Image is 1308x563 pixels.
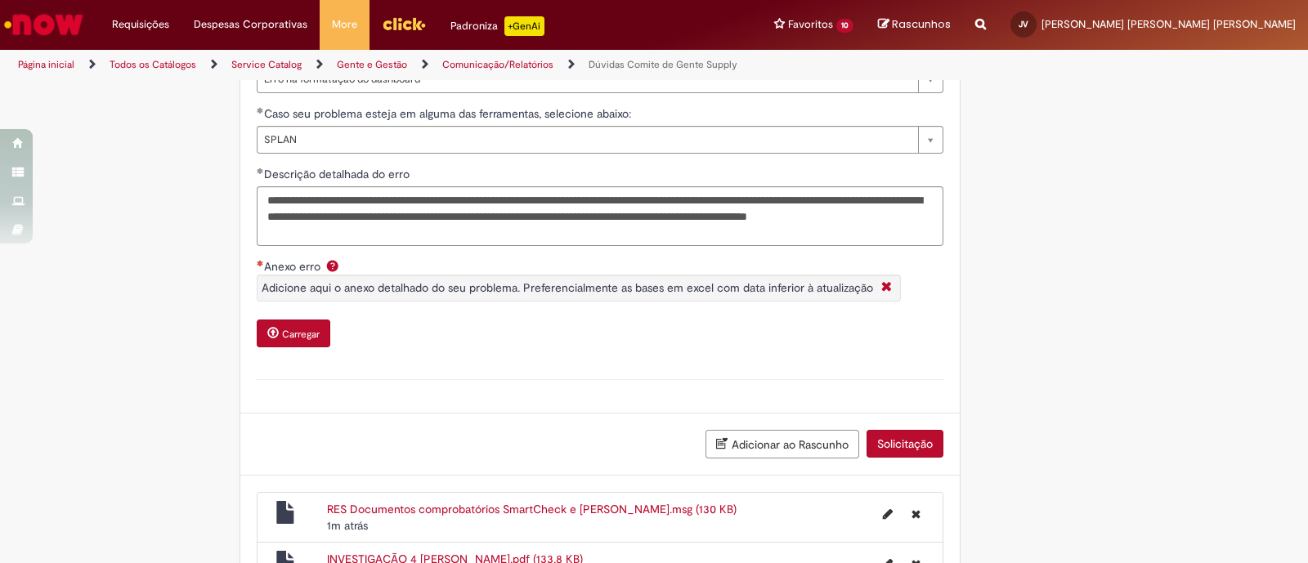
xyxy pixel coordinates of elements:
[382,11,426,36] img: click_logo_yellow_360x200.png
[332,16,357,33] span: More
[504,16,544,36] p: +GenAi
[231,58,302,71] a: Service Catalog
[264,127,910,153] span: SPLAN
[327,502,737,516] a: RES Documentos comprobatórios SmartCheck e [PERSON_NAME].msg (130 KB)
[194,16,307,33] span: Despesas Corporativas
[12,50,860,80] ul: Trilhas de página
[262,280,873,295] span: Adicione aqui o anexo detalhado do seu problema. Preferencialmente as bases em excel com data inf...
[836,19,853,33] span: 10
[873,501,903,527] button: Editar nome de arquivo RES Documentos comprobatórios SmartCheck e SPLAN.msg
[264,259,324,274] span: Anexo erro
[867,430,943,458] button: Solicitação
[706,430,859,458] button: Adicionar ao Rascunho
[589,58,737,71] a: Dúvidas Comite de Gente Supply
[282,328,320,341] small: Carregar
[257,260,264,266] span: Necessários
[878,17,951,33] a: Rascunhos
[1041,17,1296,31] span: [PERSON_NAME] [PERSON_NAME] [PERSON_NAME]
[442,58,553,71] a: Comunicação/Relatórios
[257,107,264,114] span: Obrigatório Preenchido
[2,8,86,41] img: ServiceNow
[18,58,74,71] a: Página inicial
[257,168,264,174] span: Obrigatório Preenchido
[257,319,330,347] button: Carregar anexo de Anexo erro Required
[327,518,368,533] span: 1m atrás
[450,16,544,36] div: Padroniza
[902,501,930,527] button: Excluir RES Documentos comprobatórios SmartCheck e SPLAN.msg
[257,186,943,247] textarea: Descrição detalhada do erro
[112,16,169,33] span: Requisições
[264,167,413,181] span: Descrição detalhada do erro
[327,518,368,533] time: 29/08/2025 13:56:34
[877,279,896,297] i: Fechar More information Por question_anexo_erro
[323,259,343,272] span: Ajuda para Anexo erro
[337,58,407,71] a: Gente e Gestão
[110,58,196,71] a: Todos os Catálogos
[264,106,634,121] span: Caso seu problema esteja em alguma das ferramentas, selecione abaixo:
[788,16,833,33] span: Favoritos
[892,16,951,32] span: Rascunhos
[1019,19,1028,29] span: JV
